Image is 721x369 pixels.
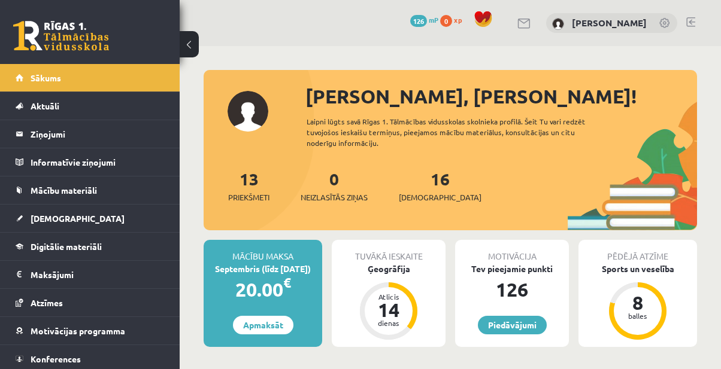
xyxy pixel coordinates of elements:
[204,275,322,304] div: 20.00
[578,263,697,341] a: Sports un veselība 8 balles
[620,312,656,319] div: balles
[410,15,427,27] span: 126
[455,263,569,275] div: Tev pieejamie punkti
[13,21,109,51] a: Rīgas 1. Tālmācības vidusskola
[16,317,165,344] a: Motivācijas programma
[16,64,165,92] a: Sākums
[620,293,656,312] div: 8
[332,240,446,263] div: Tuvākā ieskaite
[454,15,462,25] span: xp
[228,191,269,203] span: Priekšmeti
[371,293,407,300] div: Atlicis
[16,261,165,288] a: Maksājumi
[552,18,564,30] img: Sofija Čehoviča
[31,148,165,176] legend: Informatīvie ziņojumi
[31,100,59,111] span: Aktuāli
[283,274,291,291] span: €
[371,300,407,319] div: 14
[455,240,569,263] div: Motivācija
[16,120,165,148] a: Ziņojumi
[332,263,446,275] div: Ģeogrāfija
[31,72,61,83] span: Sākums
[305,82,697,111] div: [PERSON_NAME], [PERSON_NAME]!
[16,92,165,120] a: Aktuāli
[307,116,602,148] div: Laipni lūgts savā Rīgas 1. Tālmācības vidusskolas skolnieka profilā. Šeit Tu vari redzēt tuvojošo...
[16,289,165,316] a: Atzīmes
[572,17,647,29] a: [PERSON_NAME]
[578,263,697,275] div: Sports un veselība
[31,297,63,308] span: Atzīmes
[429,15,438,25] span: mP
[578,240,697,263] div: Pēdējā atzīme
[204,263,322,275] div: Septembris (līdz [DATE])
[478,316,547,334] a: Piedāvājumi
[399,191,481,203] span: [DEMOGRAPHIC_DATA]
[371,319,407,327] div: dienas
[301,191,368,203] span: Neizlasītās ziņas
[31,241,102,252] span: Digitālie materiāli
[16,205,165,232] a: [DEMOGRAPHIC_DATA]
[410,15,438,25] a: 126 mP
[31,120,165,148] legend: Ziņojumi
[204,240,322,263] div: Mācību maksa
[31,353,81,364] span: Konferences
[233,316,293,334] a: Apmaksāt
[31,185,97,196] span: Mācību materiāli
[455,275,569,304] div: 126
[31,325,125,336] span: Motivācijas programma
[228,168,269,203] a: 13Priekšmeti
[16,148,165,176] a: Informatīvie ziņojumi
[16,233,165,260] a: Digitālie materiāli
[16,176,165,204] a: Mācību materiāli
[31,261,165,288] legend: Maksājumi
[399,168,481,203] a: 16[DEMOGRAPHIC_DATA]
[332,263,446,341] a: Ģeogrāfija Atlicis 14 dienas
[440,15,468,25] a: 0 xp
[31,213,125,224] span: [DEMOGRAPHIC_DATA]
[440,15,452,27] span: 0
[301,168,368,203] a: 0Neizlasītās ziņas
